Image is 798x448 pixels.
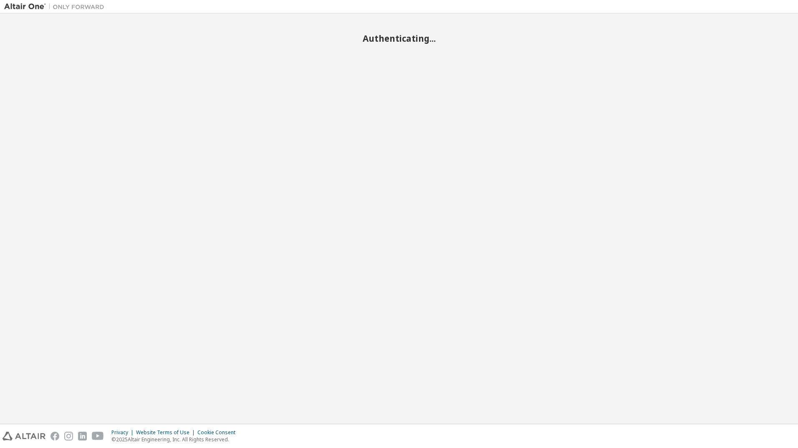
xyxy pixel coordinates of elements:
img: linkedin.svg [78,432,87,440]
h2: Authenticating... [4,33,794,44]
div: Privacy [111,429,136,436]
img: altair_logo.svg [3,432,45,440]
p: © 2025 Altair Engineering, Inc. All Rights Reserved. [111,436,240,443]
div: Website Terms of Use [136,429,197,436]
img: facebook.svg [51,432,59,440]
div: Cookie Consent [197,429,240,436]
img: Altair One [4,3,109,11]
img: youtube.svg [92,432,104,440]
img: instagram.svg [64,432,73,440]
